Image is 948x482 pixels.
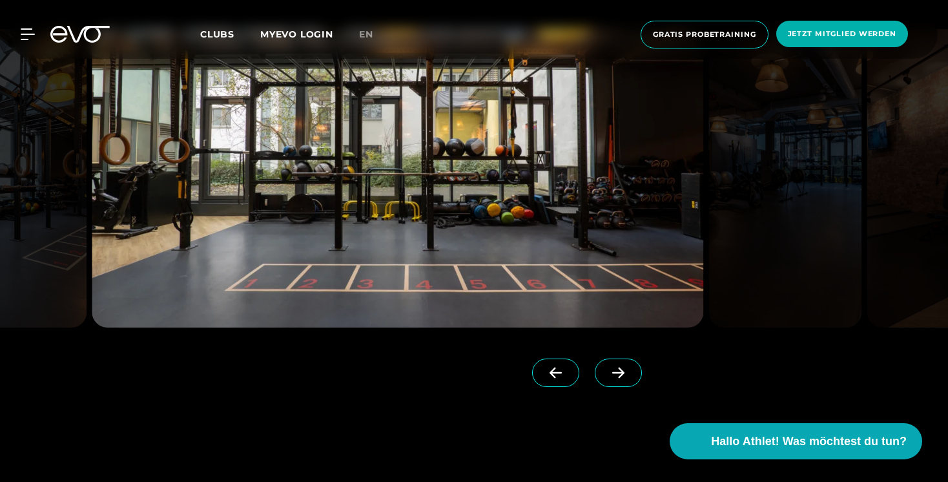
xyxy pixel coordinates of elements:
span: Jetzt Mitglied werden [788,28,896,39]
a: MYEVO LOGIN [260,28,333,40]
button: Hallo Athlet! Was möchtest du tun? [670,423,922,459]
a: Gratis Probetraining [637,21,772,48]
img: evofitness [92,29,703,328]
span: en [359,28,373,40]
span: Gratis Probetraining [653,29,756,40]
a: en [359,27,389,42]
img: evofitness [708,29,861,328]
a: Jetzt Mitglied werden [772,21,912,48]
span: Clubs [200,28,234,40]
span: Hallo Athlet! Was möchtest du tun? [711,433,907,450]
a: Clubs [200,28,260,40]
